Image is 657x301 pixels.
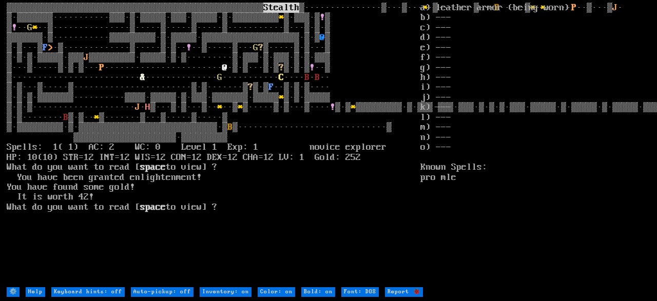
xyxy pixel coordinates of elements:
[385,287,423,297] input: Report 🐞
[258,43,263,53] font: ?
[140,202,166,212] b: space
[48,43,53,53] font: >
[12,23,17,33] font: !
[341,287,379,297] input: Font: DOS
[99,63,104,73] font: P
[301,287,335,297] input: Bold: on
[279,63,284,73] font: ?
[279,72,284,83] font: C
[253,43,258,53] font: G
[268,82,274,92] font: F
[7,3,420,286] larn: ▒▒▒▒▒▒▒▒▒▒▒▒▒▒▒▒▒▒▒▒▒▒▒▒▒▒▒▒▒▒▒▒▒▒▒▒▒▒▒▒▒▒▒▒▒▒▒▒▒▒ ▒···············▒···▒··· ·▒·······▒··· ·····▒ ...
[135,102,140,112] font: J
[248,82,253,92] font: ?
[140,72,145,83] font: &
[330,102,335,112] font: !
[145,102,150,112] font: H
[304,72,310,83] font: B
[131,287,194,297] input: Auto-pickup: off
[320,12,325,23] font: !
[222,63,227,73] font: @
[258,287,295,297] input: Color: on
[217,72,222,83] font: G
[140,162,166,172] b: space
[43,43,48,53] font: F
[263,3,299,13] mark: Stealth
[7,287,20,297] input: ⚙️
[320,32,325,43] font: @
[186,43,191,53] font: !
[315,72,320,83] font: B
[310,63,315,73] font: !
[200,287,252,297] input: Inventory: on
[420,3,650,286] stats: a) leather armor (being worn) b) --- c) --- d) --- e) --- f) --- g) --- h) --- i) --- j) --- k) -...
[63,112,68,123] font: B
[227,122,233,132] font: B
[26,287,45,297] input: Help
[84,52,89,63] font: J
[51,287,125,297] input: Keyboard hints: off
[27,23,32,33] font: G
